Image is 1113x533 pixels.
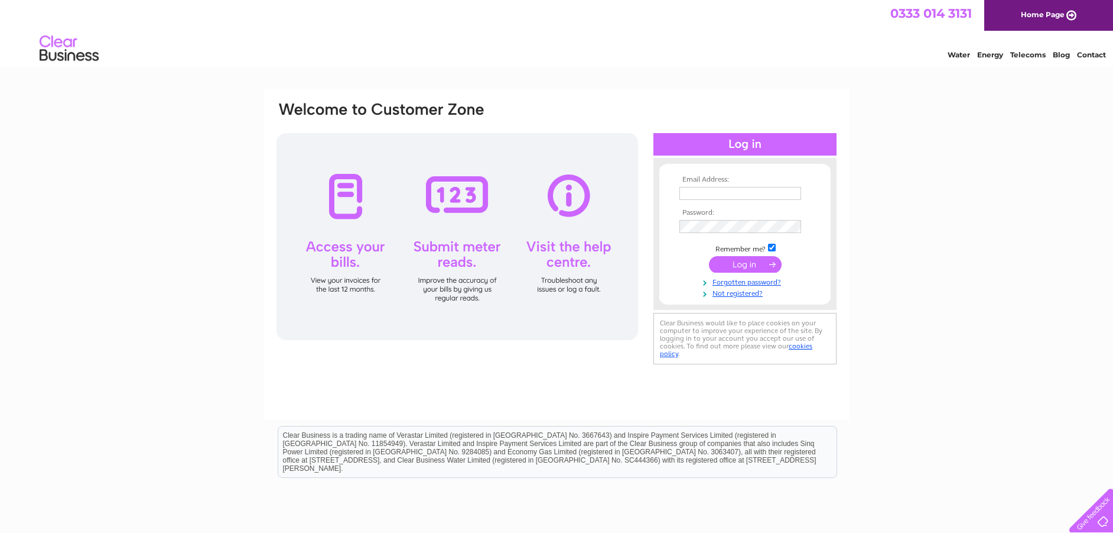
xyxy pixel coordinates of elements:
[679,276,813,287] a: Forgotten password?
[653,313,837,364] div: Clear Business would like to place cookies on your computer to improve your experience of the sit...
[1053,50,1070,59] a: Blog
[890,6,972,21] a: 0333 014 3131
[679,287,813,298] a: Not registered?
[278,7,837,57] div: Clear Business is a trading name of Verastar Limited (registered in [GEOGRAPHIC_DATA] No. 3667643...
[1010,50,1046,59] a: Telecoms
[948,50,970,59] a: Water
[1077,50,1106,59] a: Contact
[676,242,813,254] td: Remember me?
[676,209,813,217] th: Password:
[977,50,1003,59] a: Energy
[39,31,99,67] img: logo.png
[676,176,813,184] th: Email Address:
[709,256,782,273] input: Submit
[660,342,812,358] a: cookies policy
